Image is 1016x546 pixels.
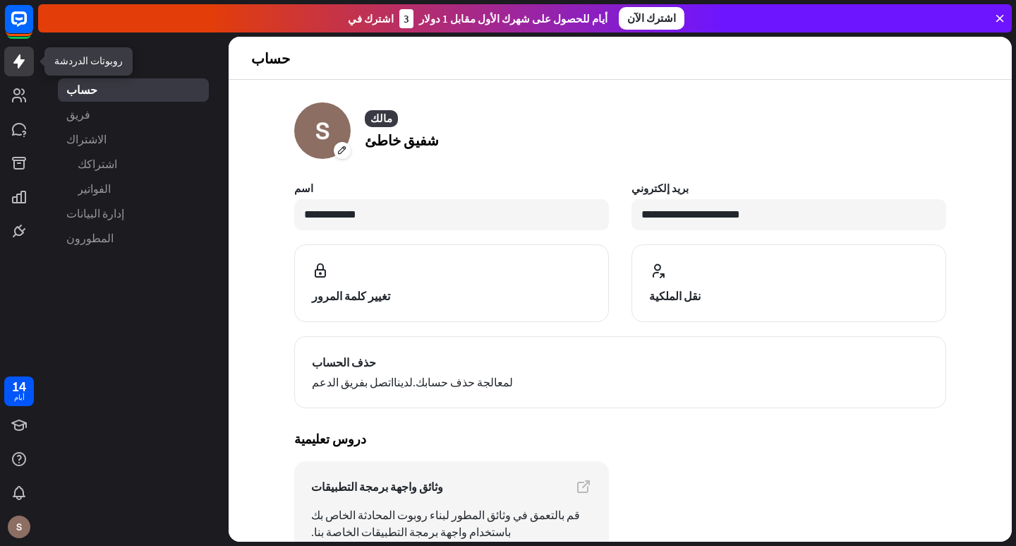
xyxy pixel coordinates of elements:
font: مالك [370,112,392,125]
font: وثائق واجهة برمجة التطبيقات [311,480,443,494]
a: فريق [58,103,209,126]
font: إعدادات [66,46,115,64]
font: اشتراكك [78,157,117,171]
font: فريق [66,107,90,121]
font: الفواتير [78,182,111,196]
font: دروس تعليمية [294,431,366,447]
button: حذف الحساب اتصل بفريق الدعملدينالمعالجة حذف حسابك. [294,336,946,408]
font: بريد إلكتروني [631,182,689,195]
font: نقل الملكية [649,289,701,303]
a: الاشتراك [58,128,209,151]
font: قم بالتعمق في وثائق المطور لبناء روبوت المحادثة الخاص بك باستخدام واجهة برمجة التطبيقات الخاصة بنا. [311,508,580,539]
font: اشترك الآن [627,11,676,25]
a: اتصل بفريق الدعم [312,375,394,389]
font: أيام [14,393,25,402]
font: الاشتراك [66,132,107,146]
a: اشتراكك [58,153,209,176]
a: 14 أيام [4,376,34,406]
font: اسم [294,182,313,195]
font: المطورون [66,231,114,245]
font: 3 [404,12,409,25]
a: الفواتير [58,177,209,201]
font: شفيق خاطئ [365,131,439,149]
font: أيام للحصول على شهرك الأول مقابل 1 دولار [419,12,607,25]
font: لمعالجة حذف حسابك. [413,375,513,389]
font: حذف الحساب [312,355,376,369]
button: نقل الملكية [631,244,946,322]
button: تغيير كلمة المرور [294,244,609,322]
font: حساب [66,83,97,97]
a: المطورون [58,227,209,250]
button: افتح أداة الدردشة المباشرة [11,6,54,48]
font: حساب [251,49,290,67]
font: إدارة البيانات [66,206,124,220]
font: لدينا [394,375,413,389]
a: إدارة البيانات [58,202,209,225]
font: اشترك في [348,12,394,25]
font: تغيير كلمة المرور [312,289,390,303]
font: 14 [12,377,26,395]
